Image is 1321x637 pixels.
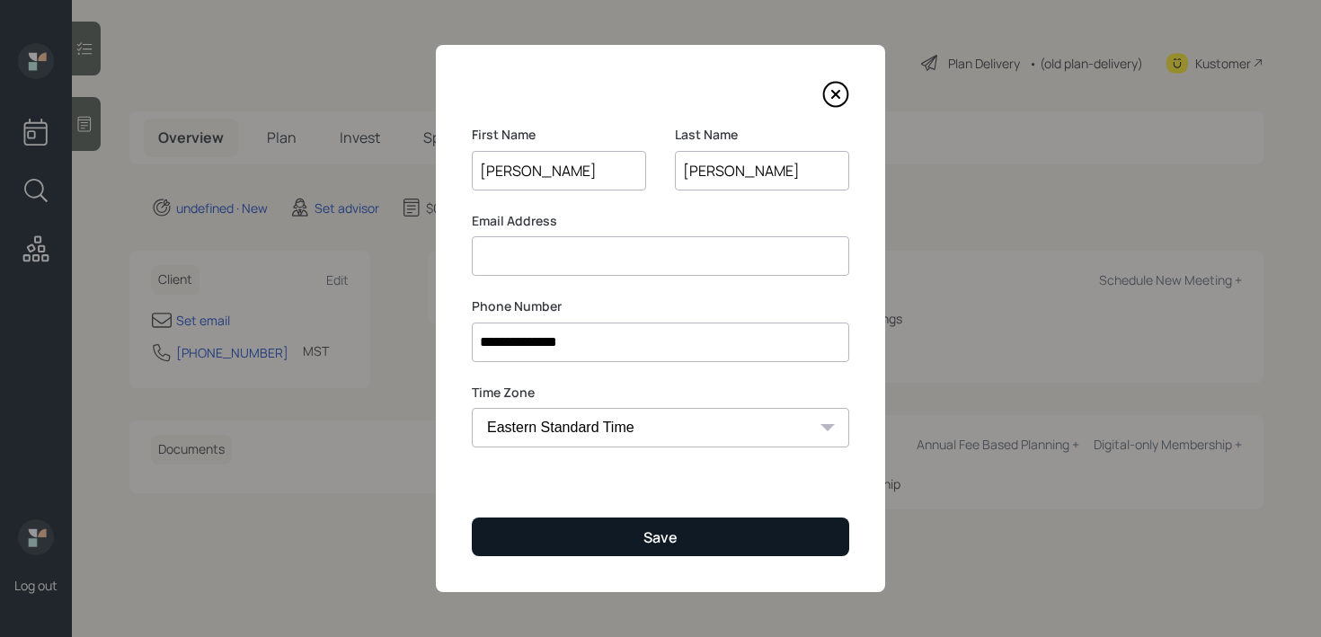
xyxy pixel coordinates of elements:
[472,384,849,402] label: Time Zone
[472,212,849,230] label: Email Address
[643,527,678,547] div: Save
[472,126,646,144] label: First Name
[675,126,849,144] label: Last Name
[472,518,849,556] button: Save
[472,297,849,315] label: Phone Number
